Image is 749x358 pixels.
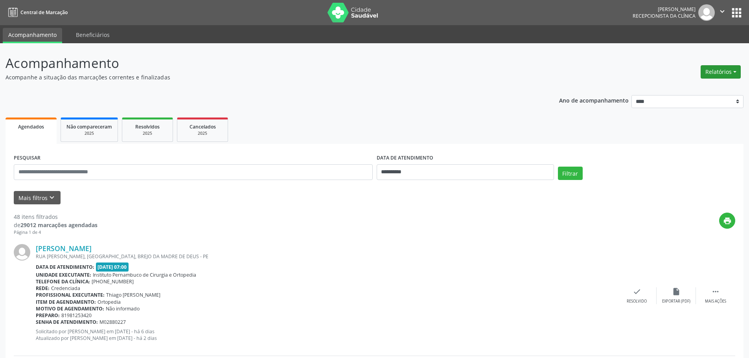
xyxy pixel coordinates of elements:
[715,4,730,21] button: 
[96,263,129,272] span: [DATE] 07:00
[6,53,522,73] p: Acompanhamento
[190,123,216,130] span: Cancelados
[66,130,112,136] div: 2025
[99,319,126,325] span: M02880227
[66,123,112,130] span: Não compareceram
[92,278,134,285] span: [PHONE_NUMBER]
[98,299,121,305] span: Ortopedia
[36,312,60,319] b: Preparo:
[627,299,647,304] div: Resolvido
[51,285,80,292] span: Credenciada
[633,287,641,296] i: check
[14,229,98,236] div: Página 1 de 4
[633,13,696,19] span: Recepcionista da clínica
[14,191,61,205] button: Mais filtroskeyboard_arrow_down
[18,123,44,130] span: Agendados
[662,299,690,304] div: Exportar (PDF)
[20,9,68,16] span: Central de Marcação
[36,292,105,298] b: Profissional executante:
[6,73,522,81] p: Acompanhe a situação das marcações correntes e finalizadas
[719,213,735,229] button: print
[14,152,40,164] label: PESQUISAR
[6,6,68,19] a: Central de Marcação
[633,6,696,13] div: [PERSON_NAME]
[701,65,741,79] button: Relatórios
[723,217,732,225] i: print
[559,95,629,105] p: Ano de acompanhamento
[36,319,98,325] b: Senha de atendimento:
[705,299,726,304] div: Mais ações
[61,312,92,319] span: 81981253420
[718,7,727,16] i: 
[20,221,98,229] strong: 29012 marcações agendadas
[183,130,222,136] div: 2025
[14,213,98,221] div: 48 itens filtrados
[36,278,90,285] b: Telefone da clínica:
[36,272,91,278] b: Unidade executante:
[672,287,681,296] i: insert_drive_file
[3,28,62,43] a: Acompanhamento
[128,130,167,136] div: 2025
[36,285,50,292] b: Rede:
[711,287,720,296] i: 
[36,299,96,305] b: Item de agendamento:
[70,28,115,42] a: Beneficiários
[730,6,743,20] button: apps
[36,244,92,253] a: [PERSON_NAME]
[558,167,583,180] button: Filtrar
[48,193,56,202] i: keyboard_arrow_down
[377,152,433,164] label: DATA DE ATENDIMENTO
[14,244,30,261] img: img
[106,305,140,312] span: Não informado
[14,221,98,229] div: de
[93,272,196,278] span: Instituto Pernambuco de Cirurgia e Ortopedia
[36,328,617,341] p: Solicitado por [PERSON_NAME] em [DATE] - há 6 dias Atualizado por [PERSON_NAME] em [DATE] - há 2 ...
[135,123,160,130] span: Resolvidos
[698,4,715,21] img: img
[36,264,94,270] b: Data de atendimento:
[36,305,104,312] b: Motivo de agendamento:
[36,253,617,260] div: RUA [PERSON_NAME], [GEOGRAPHIC_DATA], BREJO DA MADRE DE DEUS - PE
[106,292,160,298] span: Thiago [PERSON_NAME]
